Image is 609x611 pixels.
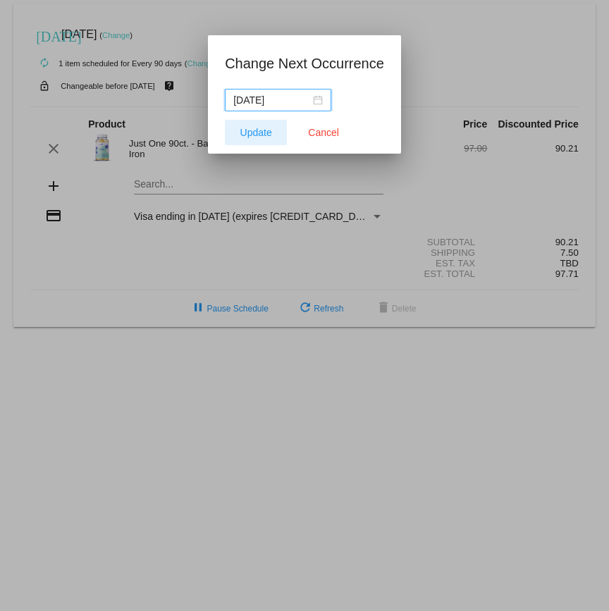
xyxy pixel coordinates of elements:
[293,120,355,145] button: Close dialog
[240,127,272,138] span: Update
[225,120,287,145] button: Update
[233,92,310,108] input: Select date
[308,127,339,138] span: Cancel
[225,52,384,75] h1: Change Next Occurrence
